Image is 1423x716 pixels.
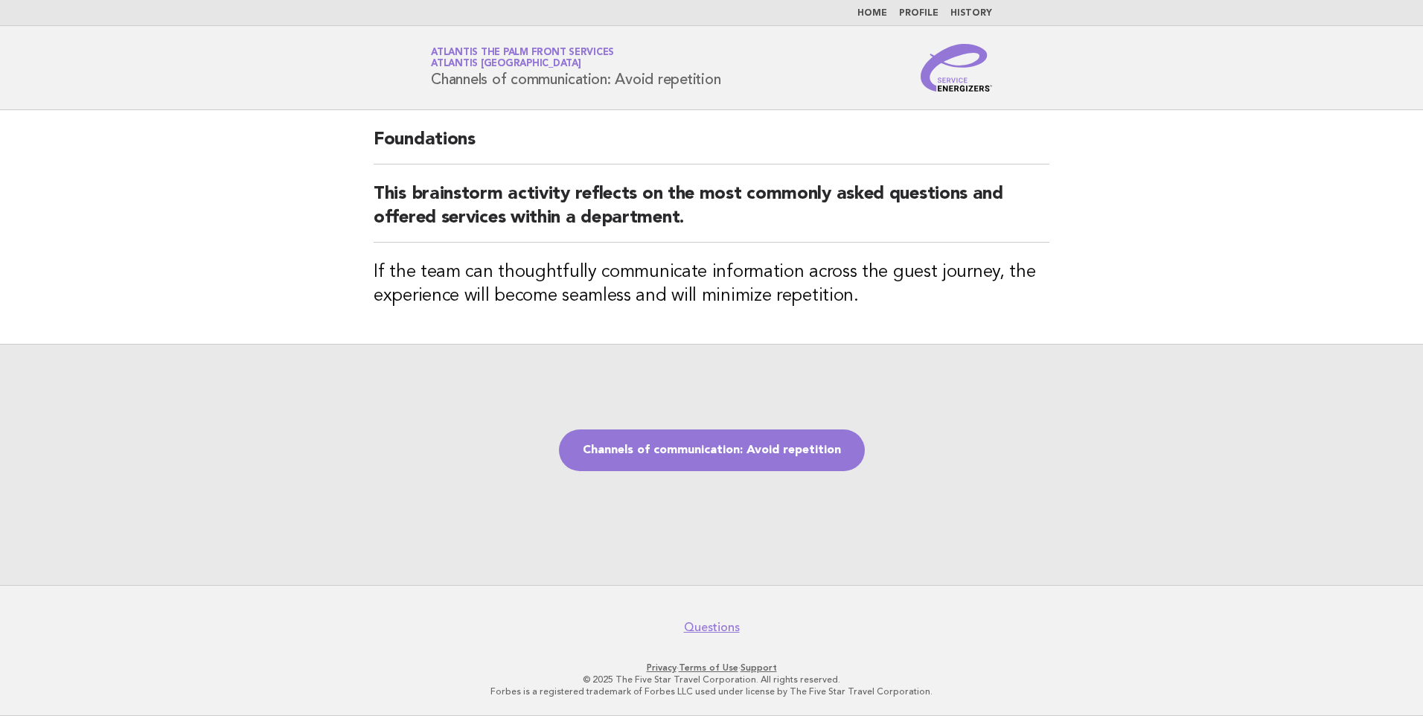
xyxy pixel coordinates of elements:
a: Support [741,662,777,673]
a: Terms of Use [679,662,738,673]
a: Privacy [647,662,677,673]
a: Profile [899,9,938,18]
h2: Foundations [374,128,1049,164]
h1: Channels of communication: Avoid repetition [431,48,720,87]
p: Forbes is a registered trademark of Forbes LLC used under license by The Five Star Travel Corpora... [256,685,1167,697]
a: Questions [684,620,740,635]
img: Service Energizers [921,44,992,92]
a: Channels of communication: Avoid repetition [559,429,865,471]
a: History [950,9,992,18]
p: © 2025 The Five Star Travel Corporation. All rights reserved. [256,674,1167,685]
a: Atlantis The Palm Front ServicesAtlantis [GEOGRAPHIC_DATA] [431,48,614,68]
span: Atlantis [GEOGRAPHIC_DATA] [431,60,581,69]
h2: This brainstorm activity reflects on the most commonly asked questions and offered services withi... [374,182,1049,243]
p: · · [256,662,1167,674]
h3: If the team can thoughtfully communicate information across the guest journey, the experience wil... [374,260,1049,308]
a: Home [857,9,887,18]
